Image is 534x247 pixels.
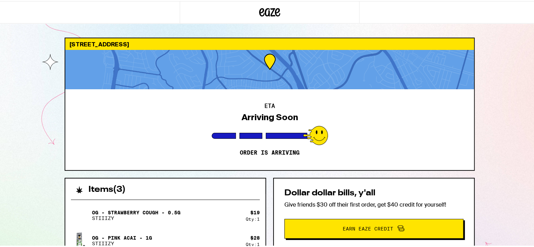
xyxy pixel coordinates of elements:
button: Earn Eaze Credit [284,218,463,238]
span: Earn Eaze Credit [343,225,393,230]
h2: Items ( 3 ) [88,184,126,193]
div: $ 28 [250,234,260,240]
div: $ 19 [250,209,260,214]
div: Qty: 1 [246,216,260,220]
p: STIIIZY [92,214,180,220]
p: STIIIZY [92,240,152,245]
img: OG - Strawberry Cough - 0.5g [71,204,91,224]
div: Qty: 1 [246,241,260,246]
p: OG - Pink Acai - 1g [92,234,152,240]
h2: ETA [264,102,275,108]
p: Give friends $30 off their first order, get $40 credit for yourself! [284,200,463,207]
div: [STREET_ADDRESS] [65,37,474,49]
p: Order is arriving [240,148,299,155]
p: OG - Strawberry Cough - 0.5g [92,209,180,214]
span: Hi. Need any help? [4,5,51,11]
div: Arriving Soon [242,111,298,121]
h2: Dollar dollar bills, y'all [284,188,463,196]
